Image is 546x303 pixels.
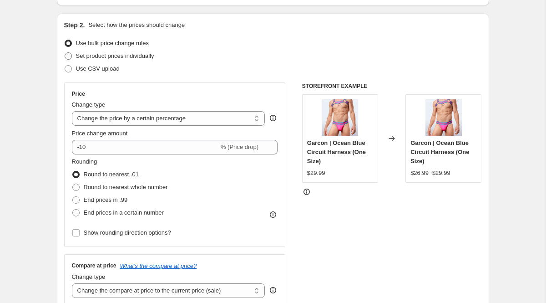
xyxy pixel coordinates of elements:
span: Price change amount [72,130,128,137]
h3: Compare at price [72,262,116,269]
span: End prices in .99 [84,196,128,203]
span: Use bulk price change rules [76,40,149,46]
strike: $29.99 [432,169,450,178]
span: Change type [72,273,106,280]
span: Garcon | Ocean Blue Circuit Harness (One Size) [410,139,469,164]
h3: Price [72,90,85,98]
h6: STOREFRONT EXAMPLE [302,82,482,90]
span: Rounding [72,158,97,165]
span: % (Price drop) [221,144,258,150]
span: Show rounding direction options? [84,229,171,236]
img: garcon-ocean-blue-circuit-harness-237114_80x.jpg [425,99,462,136]
div: $26.99 [410,169,429,178]
span: Garcon | Ocean Blue Circuit Harness (One Size) [307,139,366,164]
span: Set product prices individually [76,52,154,59]
span: End prices in a certain number [84,209,164,216]
span: Change type [72,101,106,108]
h2: Step 2. [64,21,85,30]
div: help [268,113,278,123]
p: Select how the prices should change [88,21,185,30]
input: -15 [72,140,219,154]
div: help [268,286,278,295]
span: Round to nearest .01 [84,171,139,178]
img: garcon-ocean-blue-circuit-harness-237114_80x.jpg [322,99,358,136]
span: Use CSV upload [76,65,120,72]
button: What's the compare at price? [120,262,197,269]
div: $29.99 [307,169,325,178]
span: Round to nearest whole number [84,184,168,190]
